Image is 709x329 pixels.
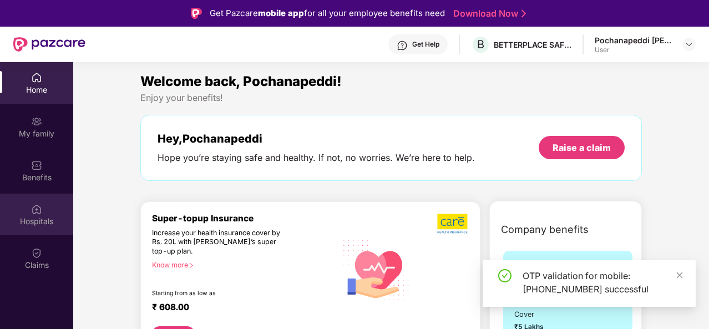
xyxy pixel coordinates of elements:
[685,40,693,49] img: svg+xml;base64,PHN2ZyBpZD0iRHJvcGRvd24tMzJ4MzIiIHhtbG5zPSJodHRwOi8vd3d3LnczLm9yZy8yMDAwL3N2ZyIgd2...
[158,152,475,164] div: Hope you’re staying safe and healthy. If not, no worries. We’re here to help.
[453,8,523,19] a: Download Now
[152,290,290,297] div: Starting from as low as
[191,8,202,19] img: Logo
[412,40,439,49] div: Get Help
[140,92,642,104] div: Enjoy your benefits!
[477,38,484,51] span: B
[498,269,512,282] span: check-circle
[152,213,337,224] div: Super-topup Insurance
[31,72,42,83] img: svg+xml;base64,PHN2ZyBpZD0iSG9tZSIgeG1sbnM9Imh0dHA6Ly93d3cudzMub3JnLzIwMDAvc3ZnIiB3aWR0aD0iMjAiIG...
[437,213,469,234] img: b5dec4f62d2307b9de63beb79f102df3.png
[676,271,683,279] span: close
[13,37,85,52] img: New Pazcare Logo
[210,7,445,20] div: Get Pazcare for all your employee benefits need
[494,39,571,50] div: BETTERPLACE SAFETY SOLUTIONS PRIVATE LIMITED
[188,262,194,269] span: right
[553,141,611,154] div: Raise a claim
[152,261,330,269] div: Know more
[337,229,416,310] img: svg+xml;base64,PHN2ZyB4bWxucz0iaHR0cDovL3d3dy53My5vcmcvMjAwMC9zdmciIHhtbG5zOnhsaW5rPSJodHRwOi8vd3...
[31,116,42,127] img: svg+xml;base64,PHN2ZyB3aWR0aD0iMjAiIGhlaWdodD0iMjAiIHZpZXdCb3g9IjAgMCAyMCAyMCIgZmlsbD0ibm9uZSIgeG...
[258,8,304,18] strong: mobile app
[501,222,589,237] span: Company benefits
[31,160,42,171] img: svg+xml;base64,PHN2ZyBpZD0iQmVuZWZpdHMiIHhtbG5zPSJodHRwOi8vd3d3LnczLm9yZy8yMDAwL3N2ZyIgd2lkdGg9Ij...
[31,247,42,259] img: svg+xml;base64,PHN2ZyBpZD0iQ2xhaW0iIHhtbG5zPSJodHRwOi8vd3d3LnczLm9yZy8yMDAwL3N2ZyIgd2lkdGg9IjIwIi...
[521,8,526,19] img: Stroke
[140,73,342,89] span: Welcome back, Pochanapeddi!
[158,132,475,145] div: Hey, Pochanapeddi
[152,302,326,315] div: ₹ 608.00
[397,40,408,51] img: svg+xml;base64,PHN2ZyBpZD0iSGVscC0zMngzMiIgeG1sbnM9Imh0dHA6Ly93d3cudzMub3JnLzIwMDAvc3ZnIiB3aWR0aD...
[31,204,42,215] img: svg+xml;base64,PHN2ZyBpZD0iSG9zcGl0YWxzIiB4bWxucz0iaHR0cDovL3d3dy53My5vcmcvMjAwMC9zdmciIHdpZHRoPS...
[595,35,672,45] div: Pochanapeddi [PERSON_NAME]
[595,45,672,54] div: User
[523,269,682,296] div: OTP validation for mobile: [PHONE_NUMBER] successful
[152,229,289,256] div: Increase your health insurance cover by Rs. 20L with [PERSON_NAME]’s super top-up plan.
